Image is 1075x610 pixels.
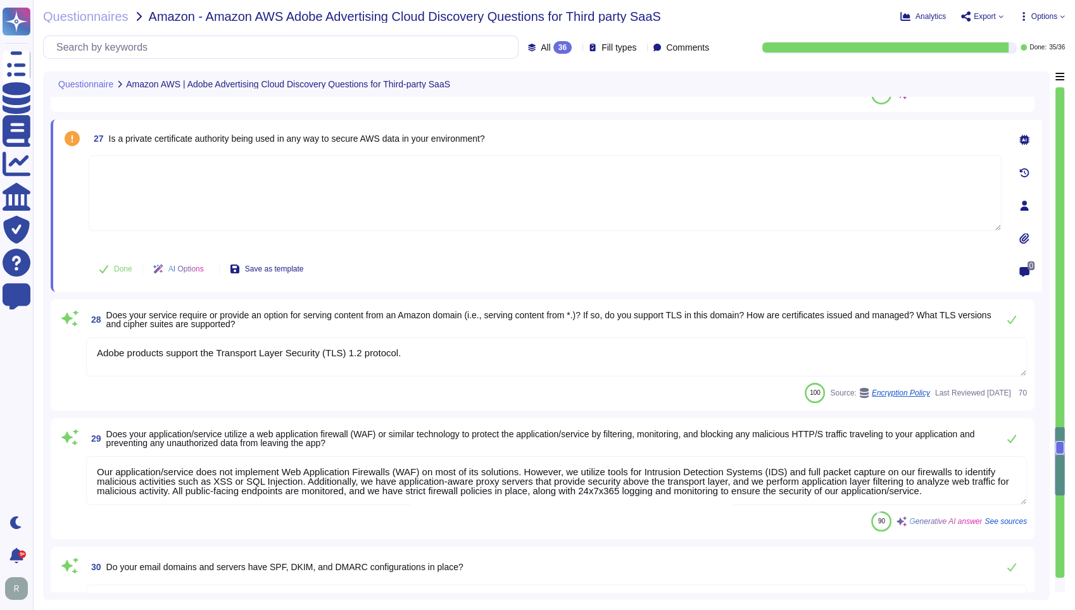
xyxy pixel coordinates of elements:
span: Fill types [601,43,636,52]
span: Generative AI answer [909,90,982,98]
span: Does your application/service utilize a web application firewall (WAF) or similar technology to p... [106,429,975,448]
span: 35 / 36 [1049,44,1065,51]
span: See sources [984,518,1027,525]
span: Options [1031,13,1057,20]
span: Export [974,13,996,20]
span: 70 [1016,389,1027,397]
span: 100 [810,389,820,396]
button: Analytics [900,11,946,22]
span: 28 [86,315,101,324]
span: Questionnaire [58,80,113,89]
span: Comments [666,43,709,52]
span: Encryption Policy [872,389,930,397]
span: Last Reviewed [DATE] [935,389,1011,397]
span: Analytics [915,13,946,20]
span: Questionnaires [43,10,129,23]
div: 36 [553,41,572,54]
button: Save as template [220,256,314,282]
span: Save as template [245,265,304,273]
button: user [3,575,37,602]
span: Done: [1029,44,1047,51]
span: 30 [86,563,101,571]
textarea: Adobe products support the Transport Layer Security (TLS) 1.2 protocol. [86,337,1027,377]
span: AI Options [168,265,204,273]
img: user [5,577,28,600]
span: Does your service require or provide an option for serving content from an Amazon domain (i.e., s... [106,310,991,329]
div: 9+ [18,551,26,558]
input: Search by keywords [50,36,518,58]
span: Is a private certificate authority being used in any way to secure AWS data in your environment? [109,134,485,144]
span: 90 [878,518,885,525]
span: Generative AI answer [909,518,982,525]
span: Amazon AWS | Adobe Advertising Cloud Discovery Questions for Third-party SaaS [126,80,450,89]
span: Done [114,265,132,273]
button: Done [89,256,142,282]
textarea: Our application/service does not implement Web Application Firewalls (WAF) on most of its solutio... [86,456,1027,505]
span: 27 [89,134,104,143]
span: Amazon - Amazon AWS Adobe Advertising Cloud Discovery Questions for Third party SaaS [149,10,661,23]
span: 0 [1028,261,1034,270]
span: All [541,43,551,52]
span: 29 [86,434,101,443]
span: See sources [984,90,1027,98]
span: Source: [830,388,929,398]
span: Do your email domains and servers have SPF, DKIM, and DMARC configurations in place? [106,562,463,572]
